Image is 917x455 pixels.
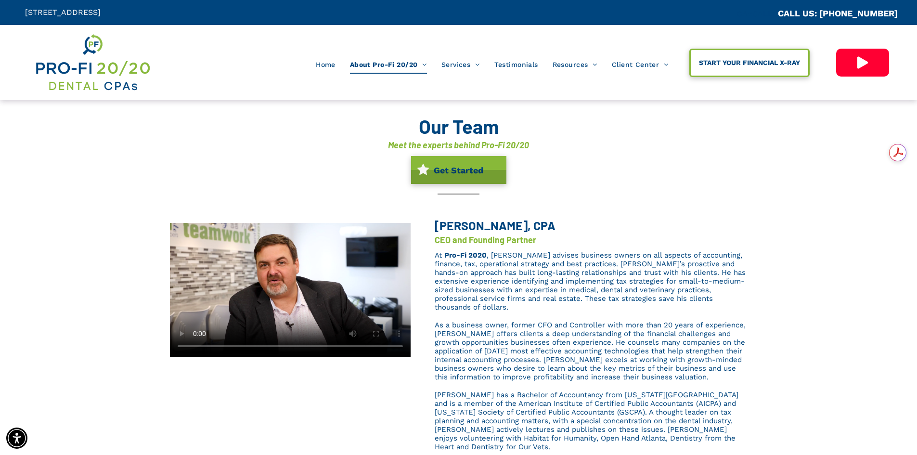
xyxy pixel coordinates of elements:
[435,218,555,233] span: [PERSON_NAME], CPA
[435,251,442,260] span: At
[435,321,746,381] span: As a business owner, former CFO and Controller with more than 20 years of experience, [PERSON_NAM...
[419,115,499,138] font: Our Team
[435,251,746,312] span: , [PERSON_NAME] advises business owners on all aspects of accounting, finance, tax, operational s...
[778,8,898,18] a: CALL US: [PHONE_NUMBER]
[545,55,605,74] a: Resources
[737,9,778,18] span: CA::CALLC
[435,390,738,451] span: [PERSON_NAME] has a Bachelor of Accountancy from [US_STATE][GEOGRAPHIC_DATA] and is a member of t...
[411,156,506,184] a: Get Started
[689,49,810,77] a: START YOUR FINANCIAL X-RAY
[696,54,803,71] span: START YOUR FINANCIAL X-RAY
[343,55,434,74] a: About Pro-Fi 20/20
[444,251,487,260] a: Pro-Fi 2020
[430,160,487,180] span: Get Started
[487,55,545,74] a: Testimonials
[6,428,27,449] div: Accessibility Menu
[388,140,529,150] font: Meet the experts behind Pro-Fi 20/20
[309,55,343,74] a: Home
[25,8,101,17] span: [STREET_ADDRESS]
[605,55,676,74] a: Client Center
[34,32,151,93] img: Get Dental CPA Consulting, Bookkeeping, & Bank Loans
[434,55,487,74] a: Services
[435,234,536,245] font: CEO and Founding Partner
